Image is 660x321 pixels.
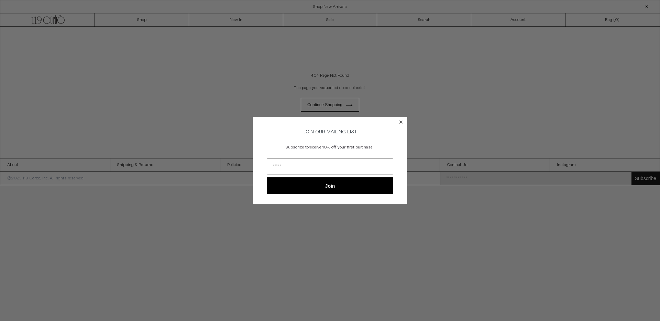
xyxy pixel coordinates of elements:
[267,158,393,175] input: Email
[267,177,393,194] button: Join
[303,129,357,135] span: JOIN OUR MAILING LIST
[309,145,373,150] span: receive 10% off your first purchase
[398,119,405,125] button: Close dialog
[286,145,309,150] span: Subscribe to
